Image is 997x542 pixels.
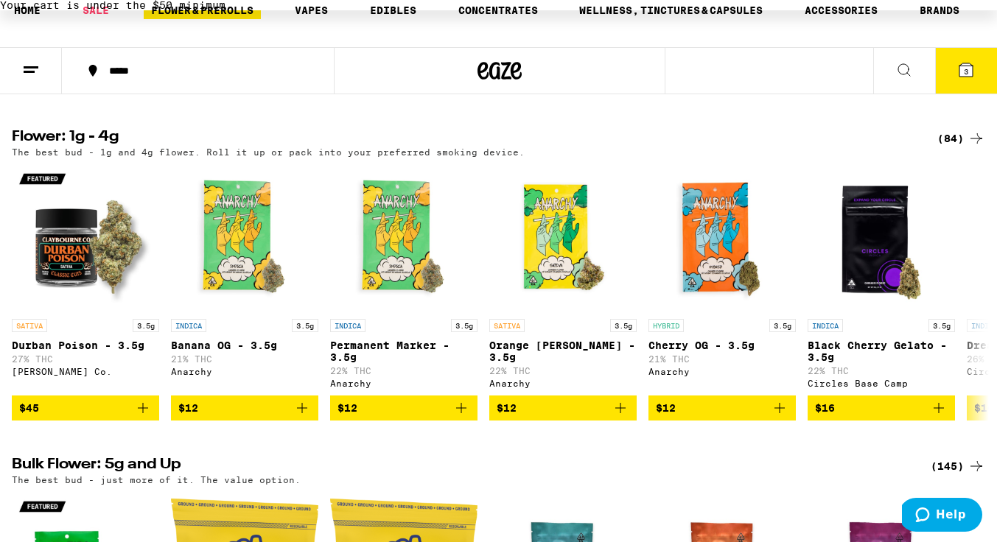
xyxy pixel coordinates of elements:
button: Add to bag [171,395,318,420]
div: Circles Base Camp [808,379,955,388]
button: Add to bag [808,395,955,420]
p: 27% THC [12,354,159,364]
p: Permanent Marker - 3.5g [330,339,477,363]
img: Anarchy - Orange Runtz - 3.5g [489,164,637,312]
p: Cherry OG - 3.5g [648,339,796,351]
a: ACCESSORIES [797,1,885,19]
span: $45 [19,402,39,414]
p: 22% THC [808,366,955,376]
span: $16 [815,402,835,414]
a: Open page for Durban Poison - 3.5g from Claybourne Co. [12,164,159,395]
a: (145) [931,457,985,475]
a: EDIBLES [363,1,424,19]
a: WELLNESS, TINCTURES & CAPSULES [572,1,770,19]
div: Anarchy [330,379,477,388]
p: 3.5g [610,319,637,332]
p: 3.5g [928,319,955,332]
p: Banana OG - 3.5g [171,339,318,351]
p: Orange [PERSON_NAME] - 3.5g [489,339,637,363]
p: 3.5g [292,319,318,332]
p: SATIVA [489,319,525,332]
p: The best bud - just more of it. The value option. [12,475,301,485]
a: CONCENTRATES [451,1,545,19]
div: Anarchy [489,379,637,388]
img: Anarchy - Banana OG - 3.5g [171,164,318,312]
p: 22% THC [330,366,477,376]
button: Add to bag [648,395,796,420]
img: Anarchy - Permanent Marker - 3.5g [330,164,477,312]
button: Add to bag [330,395,477,420]
div: Anarchy [171,367,318,376]
span: $12 [337,402,357,414]
a: (84) [937,130,985,147]
p: Black Cherry Gelato - 3.5g [808,339,955,363]
p: INDICA [171,319,206,332]
div: Anarchy [648,367,796,376]
p: HYBRID [648,319,684,332]
p: 3.5g [451,319,477,332]
div: [PERSON_NAME] Co. [12,367,159,376]
iframe: Opens a widget where you can find more information [902,498,982,535]
button: Add to bag [489,395,637,420]
a: Open page for Black Cherry Gelato - 3.5g from Circles Base Camp [808,164,955,395]
img: Anarchy - Cherry OG - 3.5g [648,164,796,312]
p: 21% THC [171,354,318,364]
p: 21% THC [648,354,796,364]
a: Open page for Permanent Marker - 3.5g from Anarchy [330,164,477,395]
h2: Flower: 1g - 4g [12,130,913,147]
span: $12 [656,402,676,414]
button: Add to bag [12,395,159,420]
span: 3 [964,67,968,76]
p: SATIVA [12,319,47,332]
button: 3 [935,48,997,94]
p: The best bud - 1g and 4g flower. Roll it up or pack into your preferred smoking device. [12,147,525,157]
a: Open page for Cherry OG - 3.5g from Anarchy [648,164,796,395]
a: VAPES [287,1,335,19]
p: INDICA [808,319,843,332]
a: Open page for Banana OG - 3.5g from Anarchy [171,164,318,395]
p: 22% THC [489,366,637,376]
a: Open page for Orange Runtz - 3.5g from Anarchy [489,164,637,395]
p: 3.5g [769,319,796,332]
span: $12 [178,402,198,414]
button: BRANDS [912,1,967,19]
p: INDICA [330,319,365,332]
span: $16 [974,402,994,414]
p: Durban Poison - 3.5g [12,339,159,351]
p: 3.5g [133,319,159,332]
img: Claybourne Co. - Durban Poison - 3.5g [12,164,159,312]
h2: Bulk Flower: 5g and Up [12,457,913,475]
img: Circles Base Camp - Black Cherry Gelato - 3.5g [808,164,955,312]
span: $12 [497,402,517,414]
